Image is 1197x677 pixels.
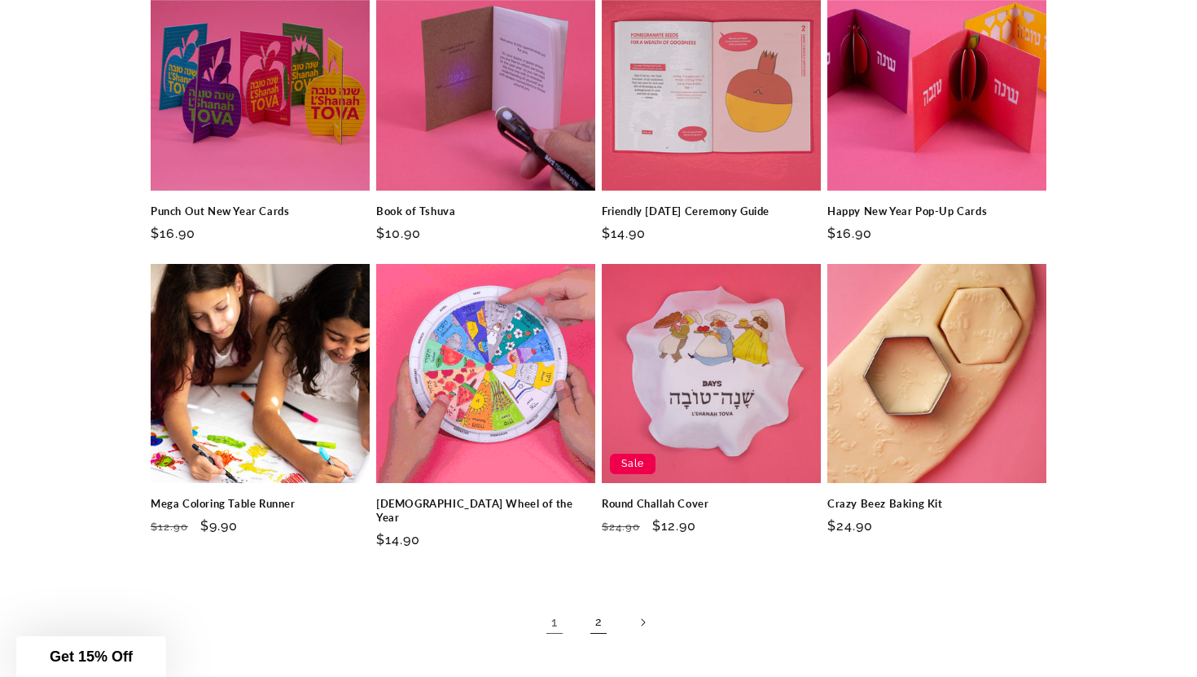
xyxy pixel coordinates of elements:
span: Get 15% Off [50,648,133,665]
a: Round Challah Cover [602,497,821,511]
a: Crazy Beez Baking Kit [827,497,1046,511]
a: Book of Tshuva [376,204,595,218]
a: Page 2 [581,604,616,640]
a: Mega Coloring Table Runner [151,497,370,511]
a: Next page [625,604,660,640]
a: Page 1 [537,604,572,640]
nav: Pagination [151,604,1046,640]
a: Punch Out New Year Cards [151,204,370,218]
a: Friendly [DATE] Ceremony Guide [602,204,821,218]
div: Get 15% Off [16,636,166,677]
a: [DEMOGRAPHIC_DATA] Wheel of the Year [376,497,595,525]
a: Happy New Year Pop-Up Cards [827,204,1046,218]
